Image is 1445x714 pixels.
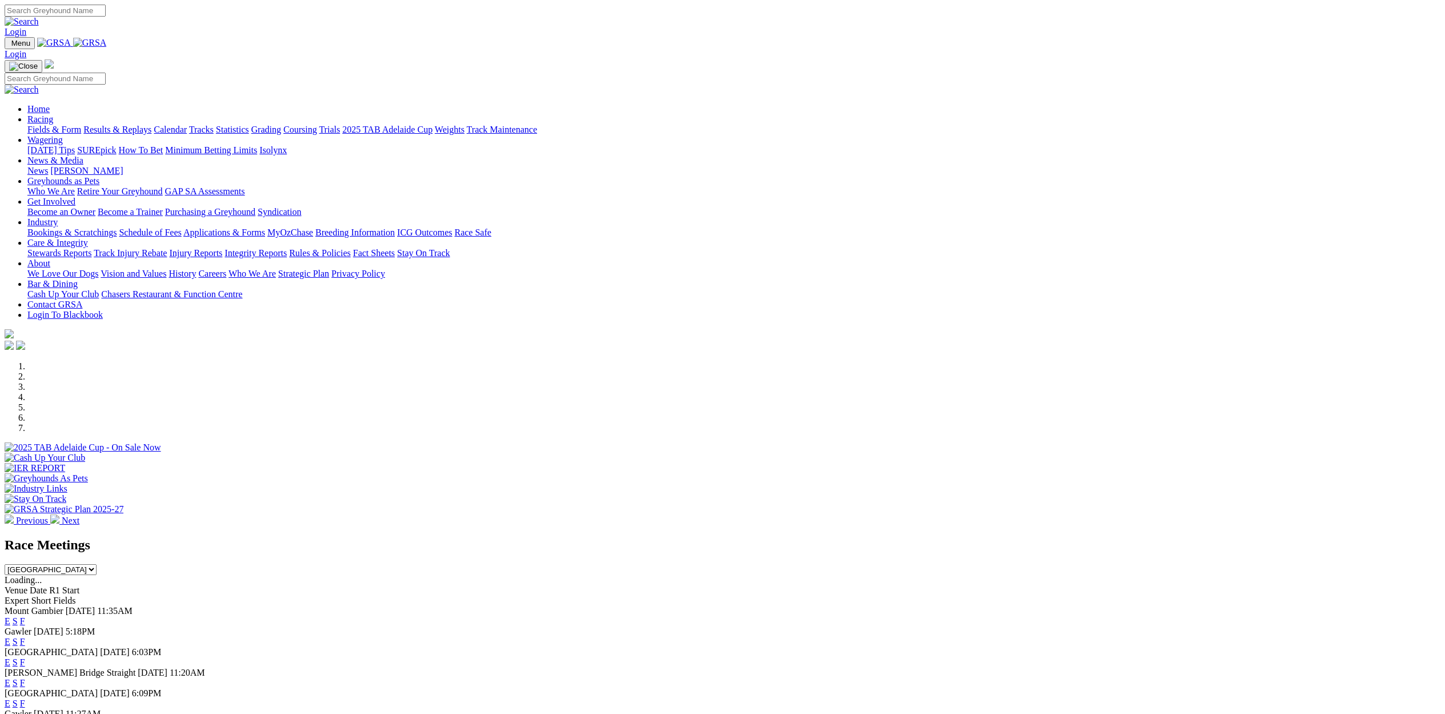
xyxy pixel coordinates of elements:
[13,616,18,626] a: S
[27,269,98,278] a: We Love Our Dogs
[165,186,245,196] a: GAP SA Assessments
[397,248,450,258] a: Stay On Track
[5,657,10,667] a: E
[229,269,276,278] a: Who We Are
[5,37,35,49] button: Toggle navigation
[27,207,1440,217] div: Get Involved
[77,186,163,196] a: Retire Your Greyhound
[216,125,249,134] a: Statistics
[27,207,95,217] a: Become an Owner
[198,269,226,278] a: Careers
[5,17,39,27] img: Search
[5,647,98,657] span: [GEOGRAPHIC_DATA]
[50,166,123,175] a: [PERSON_NAME]
[49,585,79,595] span: R1 Start
[97,606,133,616] span: 11:35AM
[83,125,151,134] a: Results & Replays
[454,228,491,237] a: Race Safe
[5,575,42,585] span: Loading...
[20,657,25,667] a: F
[5,596,29,605] span: Expert
[27,228,1440,238] div: Industry
[27,197,75,206] a: Get Involved
[20,637,25,647] a: F
[289,248,351,258] a: Rules & Policies
[5,453,85,463] img: Cash Up Your Club
[37,38,71,48] img: GRSA
[20,699,25,708] a: F
[50,514,59,524] img: chevron-right-pager-white.svg
[27,289,1440,300] div: Bar & Dining
[27,248,91,258] a: Stewards Reports
[27,135,63,145] a: Wagering
[5,329,14,338] img: logo-grsa-white.png
[5,668,135,677] span: [PERSON_NAME] Bridge Straight
[101,289,242,299] a: Chasers Restaurant & Function Centre
[331,269,385,278] a: Privacy Policy
[119,145,163,155] a: How To Bet
[27,228,117,237] a: Bookings & Scratchings
[27,279,78,289] a: Bar & Dining
[278,269,329,278] a: Strategic Plan
[5,5,106,17] input: Search
[20,616,25,626] a: F
[13,637,18,647] a: S
[66,606,95,616] span: [DATE]
[13,657,18,667] a: S
[154,125,187,134] a: Calendar
[5,514,14,524] img: chevron-left-pager-white.svg
[435,125,465,134] a: Weights
[27,217,58,227] a: Industry
[5,637,10,647] a: E
[94,248,167,258] a: Track Injury Rebate
[5,341,14,350] img: facebook.svg
[283,125,317,134] a: Coursing
[27,166,48,175] a: News
[27,258,50,268] a: About
[165,207,255,217] a: Purchasing a Greyhound
[27,114,53,124] a: Racing
[66,627,95,636] span: 5:18PM
[5,473,88,484] img: Greyhounds As Pets
[16,516,48,525] span: Previous
[27,104,50,114] a: Home
[34,627,63,636] span: [DATE]
[16,341,25,350] img: twitter.svg
[5,606,63,616] span: Mount Gambier
[9,62,38,71] img: Close
[5,699,10,708] a: E
[183,228,265,237] a: Applications & Forms
[5,463,65,473] img: IER REPORT
[5,585,27,595] span: Venue
[31,596,51,605] span: Short
[5,73,106,85] input: Search
[342,125,433,134] a: 2025 TAB Adelaide Cup
[5,60,42,73] button: Toggle navigation
[27,125,81,134] a: Fields & Form
[101,269,166,278] a: Vision and Values
[397,228,452,237] a: ICG Outcomes
[169,269,196,278] a: History
[251,125,281,134] a: Grading
[353,248,395,258] a: Fact Sheets
[100,688,130,698] span: [DATE]
[259,145,287,155] a: Isolynx
[27,269,1440,279] div: About
[132,647,162,657] span: 6:03PM
[189,125,214,134] a: Tracks
[27,125,1440,135] div: Racing
[27,300,82,309] a: Contact GRSA
[138,668,167,677] span: [DATE]
[45,59,54,69] img: logo-grsa-white.png
[119,228,181,237] a: Schedule of Fees
[50,516,79,525] a: Next
[5,442,161,453] img: 2025 TAB Adelaide Cup - On Sale Now
[5,678,10,688] a: E
[27,248,1440,258] div: Care & Integrity
[53,596,75,605] span: Fields
[170,668,205,677] span: 11:20AM
[13,678,18,688] a: S
[5,484,67,494] img: Industry Links
[225,248,287,258] a: Integrity Reports
[169,248,222,258] a: Injury Reports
